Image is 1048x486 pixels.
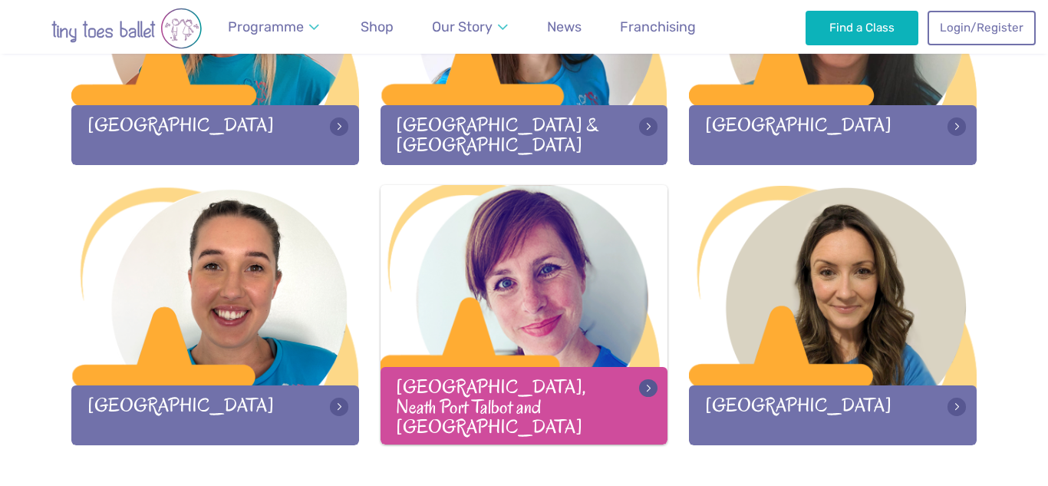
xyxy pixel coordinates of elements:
div: [GEOGRAPHIC_DATA] & [GEOGRAPHIC_DATA] [381,105,668,164]
img: tiny toes ballet [19,8,234,49]
a: [GEOGRAPHIC_DATA], Neath Port Talbot and [GEOGRAPHIC_DATA] [381,185,668,444]
a: Find a Class [806,11,918,45]
div: [GEOGRAPHIC_DATA] [71,385,359,445]
a: Shop [354,10,400,45]
a: News [540,10,588,45]
a: Programme [221,10,327,45]
a: Login/Register [928,11,1035,45]
a: [GEOGRAPHIC_DATA] [689,186,977,445]
span: Shop [361,18,394,35]
a: [GEOGRAPHIC_DATA] [71,186,359,445]
a: Our Story [425,10,516,45]
div: [GEOGRAPHIC_DATA], Neath Port Talbot and [GEOGRAPHIC_DATA] [381,367,668,444]
div: [GEOGRAPHIC_DATA] [689,105,977,164]
span: Programme [228,18,304,35]
div: [GEOGRAPHIC_DATA] [689,385,977,445]
a: Franchising [613,10,703,45]
span: News [547,18,582,35]
span: Franchising [620,18,696,35]
div: [GEOGRAPHIC_DATA] [71,105,359,164]
span: Our Story [432,18,493,35]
